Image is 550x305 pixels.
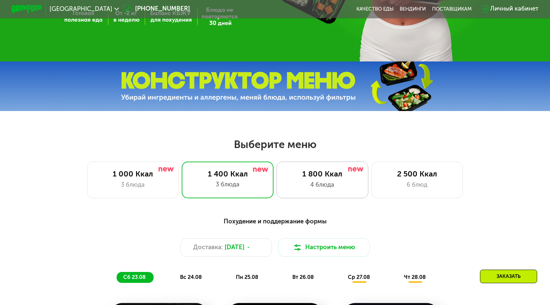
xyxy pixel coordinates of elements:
div: 4 блюда [284,180,360,190]
div: Личный кабинет [490,4,538,14]
span: сб 23.08 [123,274,146,280]
div: 1 400 Ккал [190,170,266,179]
div: 3 блюда [190,180,266,189]
div: поставщикам [432,6,472,12]
div: Похудение и поддержание формы [49,217,501,226]
div: 2 500 Ккал [379,170,455,179]
button: Настроить меню [278,238,370,257]
span: пн 25.08 [236,274,258,280]
div: 1 000 Ккал [95,170,171,179]
div: 3 блюда [95,180,171,190]
h2: Выберите меню [24,138,526,151]
div: Заказать [480,270,537,283]
a: Качество еды [356,6,394,12]
a: [PHONE_NUMBER] [123,4,190,14]
div: 6 блюд [379,180,455,190]
a: Вендинги [400,6,426,12]
span: [GEOGRAPHIC_DATA] [50,6,112,12]
span: Доставка: [193,243,223,252]
span: чт 28.08 [404,274,426,280]
span: [DATE] [225,243,244,252]
span: ср 27.08 [348,274,370,280]
span: вт 26.08 [292,274,314,280]
div: 1 800 Ккал [284,170,360,179]
span: вс 24.08 [180,274,202,280]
